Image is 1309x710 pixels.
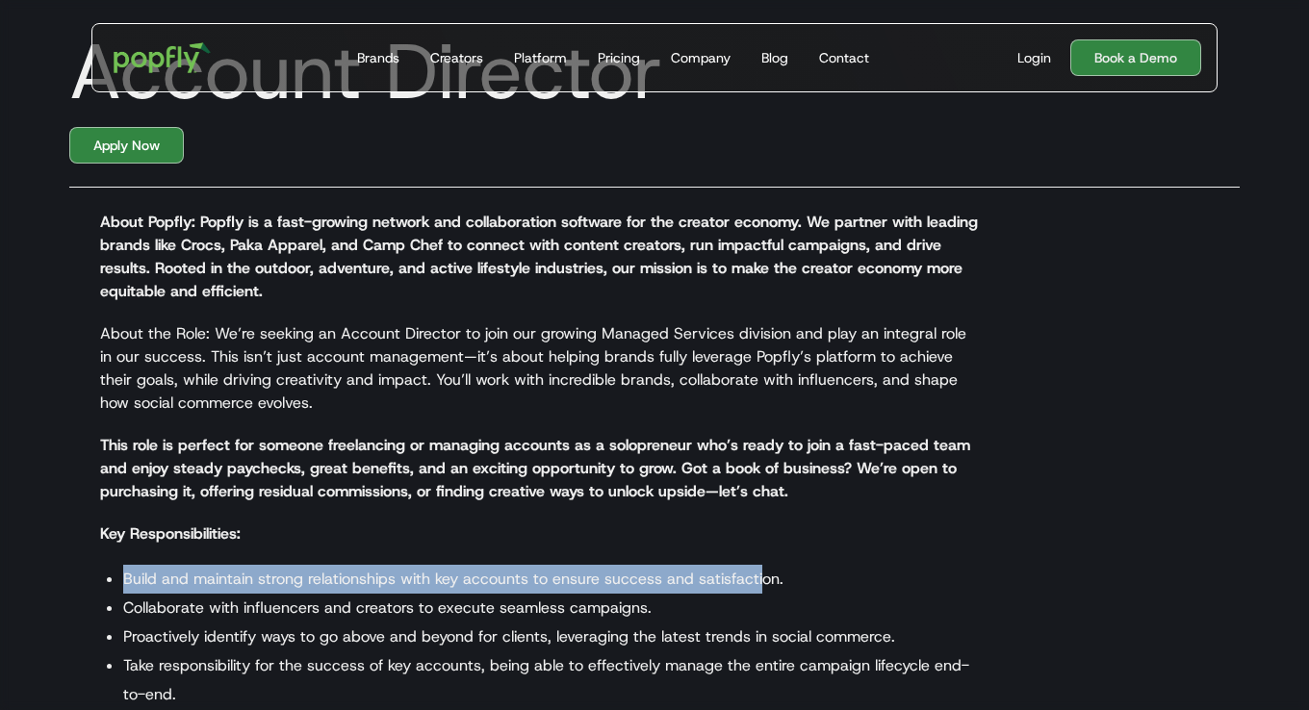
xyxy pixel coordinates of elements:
li: Take responsibility for the success of key accounts, being able to effectively manage the entire ... [123,651,978,709]
a: Blog [754,24,796,91]
li: Collaborate with influencers and creators to execute seamless campaigns. [123,594,978,622]
strong: About Popfly: Popfly is a fast-growing network and collaboration software for the creator economy... [100,212,978,301]
div: Company [671,48,731,67]
div: Brands [357,48,399,67]
div: Pricing [598,48,640,67]
div: Creators [430,48,483,67]
a: Platform [506,24,575,91]
a: Brands [349,24,407,91]
div: Login [1017,48,1051,67]
a: Company [663,24,738,91]
a: Creators [423,24,491,91]
a: Book a Demo [1070,39,1201,76]
h1: Account Director [54,25,1255,117]
div: Contact [819,48,869,67]
p: About the Role: We’re seeking an Account Director to join our growing Managed Services division a... [100,322,978,415]
a: Apply Now [69,127,184,164]
a: Contact [811,24,877,91]
div: Platform [514,48,567,67]
strong: Key Responsibilities: [100,523,241,544]
strong: This role is perfect for someone freelancing or managing accounts as a solopreneur who’s ready to... [100,435,970,501]
div: Blog [761,48,788,67]
a: Login [1010,48,1059,67]
li: Proactively identify ways to go above and beyond for clients, leveraging the latest trends in soc... [123,622,978,651]
a: Pricing [590,24,648,91]
li: Build and maintain strong relationships with key accounts to ensure success and satisfaction. [123,565,978,594]
a: home [100,29,224,87]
